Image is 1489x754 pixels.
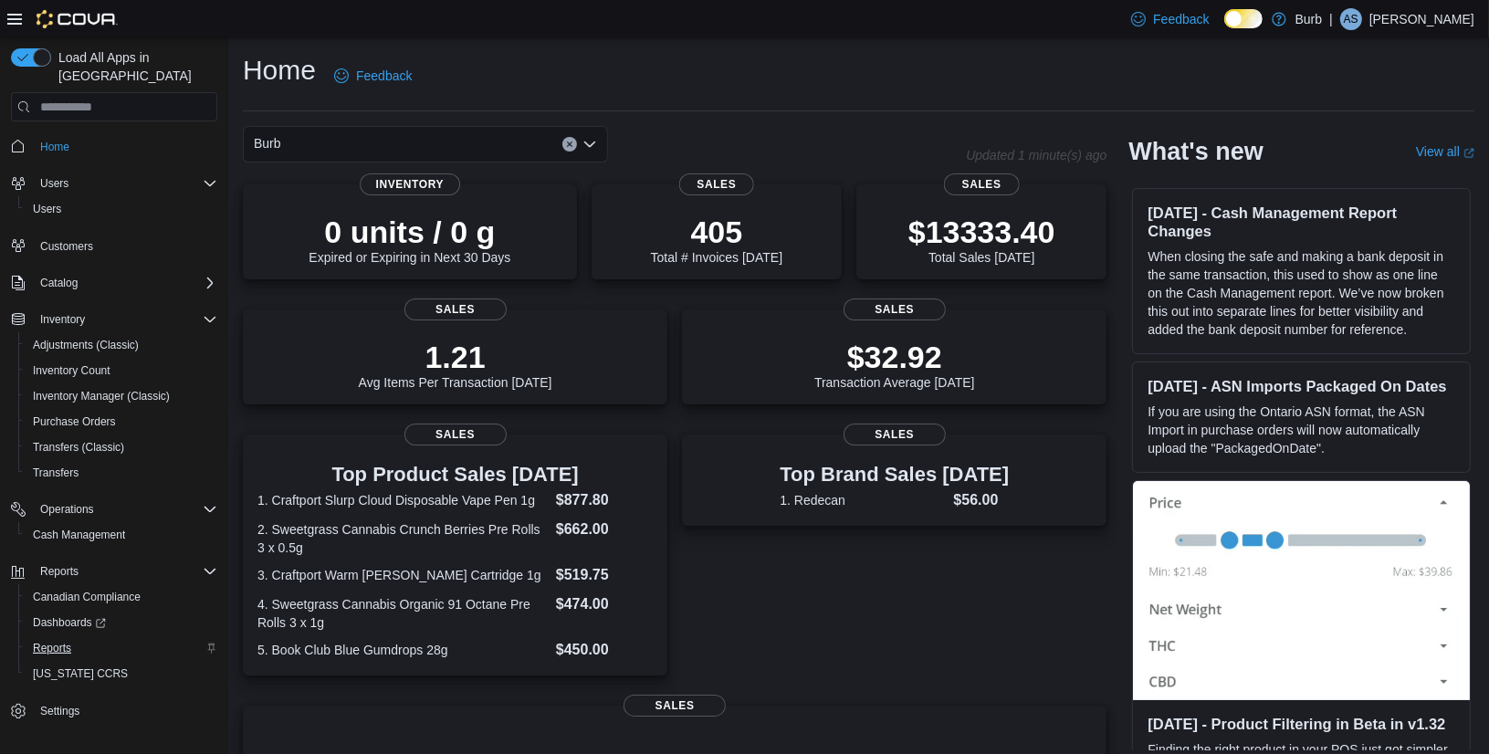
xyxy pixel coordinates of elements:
span: Load All Apps in [GEOGRAPHIC_DATA] [51,48,217,85]
a: Settings [33,700,87,722]
a: Cash Management [26,524,132,546]
svg: External link [1463,148,1474,159]
a: Users [26,198,68,220]
span: Inventory [40,312,85,327]
span: Feedback [1153,10,1209,28]
span: Canadian Compliance [26,586,217,608]
button: Open list of options [582,137,597,152]
span: Sales [944,173,1019,195]
button: Home [4,132,225,159]
button: Operations [33,498,101,520]
p: If you are using the Ontario ASN format, the ASN Import in purchase orders will now automatically... [1148,403,1455,457]
span: Sales [404,424,507,445]
button: Catalog [33,272,85,294]
span: Settings [33,699,217,722]
button: Settings [4,697,225,724]
dd: $877.80 [556,489,653,511]
a: [US_STATE] CCRS [26,663,135,685]
span: Dashboards [33,615,106,630]
div: Alex Specht [1340,8,1362,30]
button: Reports [33,560,86,582]
button: Cash Management [18,522,225,548]
img: Cova [37,10,118,28]
a: Adjustments (Classic) [26,334,146,356]
dd: $662.00 [556,518,653,540]
span: Transfers (Classic) [26,436,217,458]
span: Dark Mode [1224,28,1225,29]
span: Purchase Orders [33,414,116,429]
button: Reports [4,559,225,584]
button: Catalog [4,270,225,296]
span: Inventory [360,173,460,195]
a: Transfers (Classic) [26,436,131,458]
button: Clear input [562,137,577,152]
a: Transfers [26,462,86,484]
span: Transfers (Classic) [33,440,124,455]
h3: [DATE] - ASN Imports Packaged On Dates [1148,377,1455,395]
h3: [DATE] - Cash Management Report Changes [1148,204,1455,240]
input: Dark Mode [1224,9,1263,28]
a: Inventory Count [26,360,118,382]
div: Total Sales [DATE] [908,214,1055,265]
a: Home [33,136,77,158]
button: Purchase Orders [18,409,225,435]
span: Reports [33,641,71,655]
span: Users [33,202,61,216]
dt: 1. Redecan [780,491,946,509]
div: Expired or Expiring in Next 30 Days [309,214,510,265]
span: Cash Management [26,524,217,546]
dt: 2. Sweetgrass Cannabis Crunch Berries Pre Rolls 3 x 0.5g [257,520,549,557]
h3: Top Product Sales [DATE] [257,464,653,486]
h3: [DATE] - Product Filtering in Beta in v1.32 [1148,715,1455,733]
p: 405 [651,214,782,250]
span: Users [40,176,68,191]
span: Reports [33,560,217,582]
span: Sales [844,298,946,320]
span: Cash Management [33,528,125,542]
button: Users [4,171,225,196]
button: Inventory Count [18,358,225,383]
dd: $519.75 [556,564,653,586]
button: Canadian Compliance [18,584,225,610]
a: Dashboards [18,610,225,635]
p: Updated 1 minute(s) ago [966,148,1106,162]
span: Inventory Count [26,360,217,382]
button: [US_STATE] CCRS [18,661,225,686]
dt: 1. Craftport Slurp Cloud Disposable Vape Pen 1g [257,491,549,509]
span: Purchase Orders [26,411,217,433]
div: Avg Items Per Transaction [DATE] [359,339,552,390]
span: Settings [40,704,79,718]
span: Sales [679,173,754,195]
h1: Home [243,52,316,89]
p: 1.21 [359,339,552,375]
span: Reports [40,564,79,579]
span: Sales [844,424,946,445]
button: Transfers [18,460,225,486]
p: Burb [1295,8,1323,30]
a: Canadian Compliance [26,586,148,608]
button: Inventory [4,307,225,332]
span: Inventory Manager (Classic) [26,385,217,407]
a: Feedback [327,58,419,94]
span: Washington CCRS [26,663,217,685]
a: Reports [26,637,79,659]
dt: 4. Sweetgrass Cannabis Organic 91 Octane Pre Rolls 3 x 1g [257,595,549,632]
span: [US_STATE] CCRS [33,666,128,681]
span: Transfers [26,462,217,484]
span: Operations [40,502,94,517]
span: Home [40,140,69,154]
p: [PERSON_NAME] [1369,8,1474,30]
button: Operations [4,497,225,522]
button: Users [18,196,225,222]
span: Customers [33,235,217,257]
p: When closing the safe and making a bank deposit in the same transaction, this used to show as one... [1148,247,1455,339]
span: Transfers [33,466,79,480]
span: Adjustments (Classic) [33,338,139,352]
span: AS [1344,8,1358,30]
div: Transaction Average [DATE] [814,339,975,390]
h2: What's new [1128,137,1263,166]
span: Burb [254,132,281,154]
a: Dashboards [26,612,113,634]
span: Catalog [33,272,217,294]
span: Customers [40,239,93,254]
